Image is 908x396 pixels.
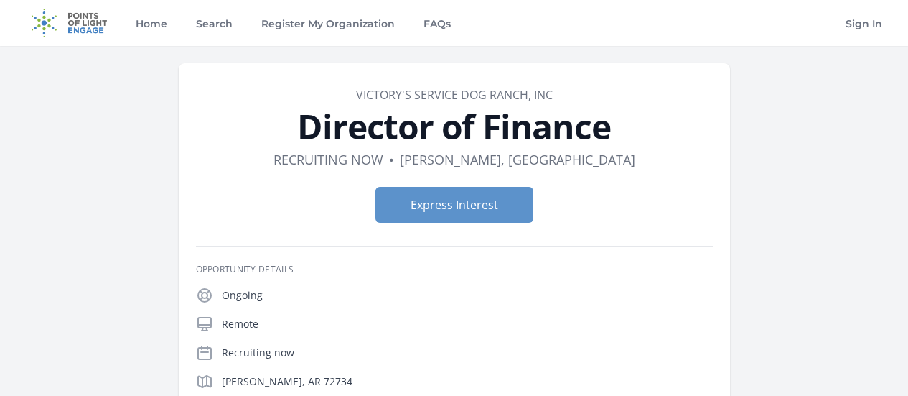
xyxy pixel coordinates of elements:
[196,264,713,275] h3: Opportunity Details
[375,187,533,223] button: Express Interest
[356,87,553,103] a: Victory's Service Dog Ranch, Inc
[389,149,394,170] div: •
[222,288,713,303] p: Ongoing
[222,317,713,331] p: Remote
[222,374,713,389] p: [PERSON_NAME], AR 72734
[400,149,635,170] dd: [PERSON_NAME], [GEOGRAPHIC_DATA]
[222,346,713,360] p: Recruiting now
[196,109,713,144] h1: Director of Finance
[273,149,383,170] dd: Recruiting now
